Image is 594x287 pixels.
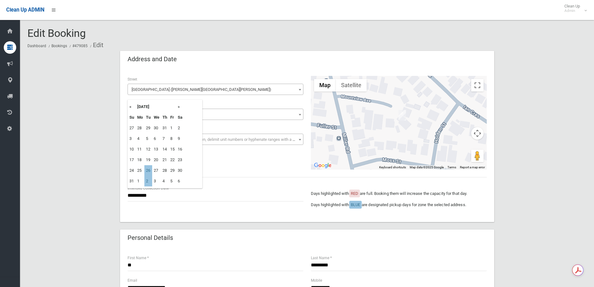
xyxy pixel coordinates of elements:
[176,123,184,133] td: 2
[161,155,169,165] td: 21
[176,165,184,176] td: 30
[161,144,169,155] td: 14
[169,144,176,155] td: 15
[120,53,184,65] header: Address and Date
[128,144,136,155] td: 10
[176,101,184,112] th: »
[312,161,333,170] img: Google
[161,133,169,144] td: 7
[169,123,176,133] td: 1
[51,44,67,48] a: Bookings
[161,112,169,123] th: Th
[128,176,136,186] td: 31
[152,155,161,165] td: 20
[471,79,484,92] button: Toggle fullscreen view
[311,190,487,197] p: Days highlighted with are full. Booking them will increase the capacity for that day.
[72,44,88,48] a: #479085
[27,27,86,39] span: Edit Booking
[471,150,484,162] button: Drag Pegman onto the map to open Street View
[129,85,302,94] span: Mountview Avenue (CHESTER HILL 2162)
[561,4,586,13] span: Clean Up
[176,144,184,155] td: 16
[161,176,169,186] td: 4
[169,165,176,176] td: 29
[144,176,152,186] td: 2
[128,84,303,95] span: Mountview Avenue (CHESTER HILL 2162)
[128,155,136,165] td: 17
[336,79,367,92] button: Show satellite imagery
[128,165,136,176] td: 24
[161,165,169,176] td: 28
[136,112,144,123] th: Mo
[379,165,406,170] button: Keyboard shortcuts
[120,232,181,244] header: Personal Details
[144,144,152,155] td: 12
[136,101,176,112] th: [DATE]
[132,137,306,142] span: Select the unit number from the dropdown, delimit unit numbers or hyphenate ranges with a comma
[169,133,176,144] td: 8
[128,123,136,133] td: 27
[136,165,144,176] td: 25
[128,109,303,120] span: 8
[169,155,176,165] td: 22
[129,110,302,119] span: 8
[128,133,136,144] td: 3
[136,133,144,144] td: 4
[471,127,484,140] button: Map camera controls
[398,110,406,121] div: 8 Mountview Avenue, CHESTER HILL NSW 2162
[136,123,144,133] td: 28
[169,112,176,123] th: Fr
[169,176,176,186] td: 5
[152,123,161,133] td: 30
[176,133,184,144] td: 9
[161,123,169,133] td: 31
[564,8,580,13] small: Admin
[176,155,184,165] td: 23
[144,112,152,123] th: Tu
[351,191,358,196] span: RED
[27,44,46,48] a: Dashboard
[144,123,152,133] td: 29
[144,155,152,165] td: 19
[136,176,144,186] td: 1
[89,39,104,51] li: Edit
[6,7,44,13] span: Clean Up ADMIN
[176,176,184,186] td: 6
[152,112,161,123] th: We
[136,144,144,155] td: 11
[152,144,161,155] td: 13
[144,165,152,176] td: 26
[152,165,161,176] td: 27
[312,161,333,170] a: Open this area in Google Maps (opens a new window)
[351,202,360,207] span: BLUE
[152,133,161,144] td: 6
[152,176,161,186] td: 3
[176,112,184,123] th: Sa
[128,101,136,112] th: «
[314,79,336,92] button: Show street map
[460,166,485,169] a: Report a map error
[128,112,136,123] th: Su
[311,201,487,209] p: Days highlighted with are designated pickup days for zone the selected address.
[447,166,456,169] a: Terms
[144,133,152,144] td: 5
[410,166,444,169] span: Map data ©2025 Google
[136,155,144,165] td: 18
